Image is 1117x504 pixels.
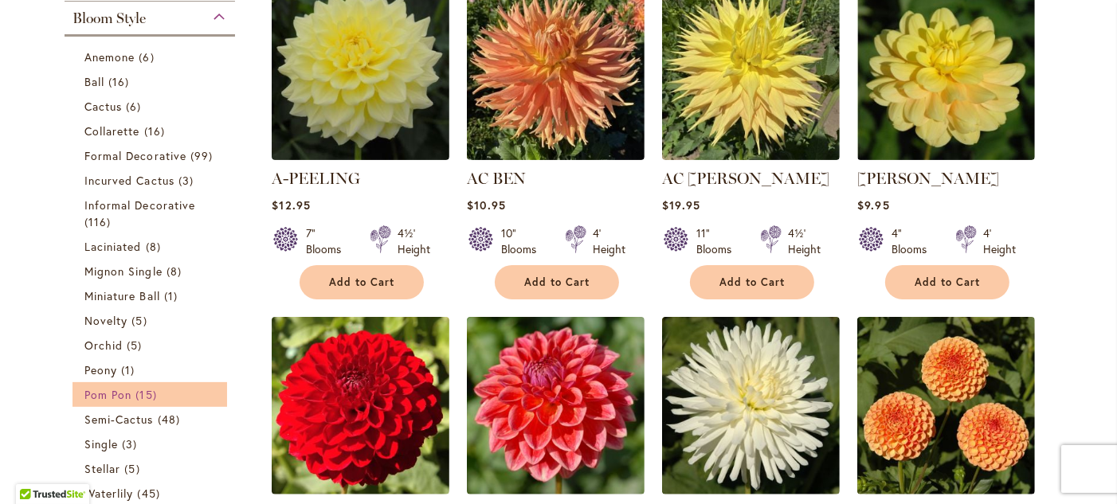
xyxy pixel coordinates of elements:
[84,239,142,254] span: Laciniated
[662,483,840,498] a: ALL TRIUMPH
[84,99,122,114] span: Cactus
[467,148,645,163] a: AC BEN
[146,238,165,255] span: 8
[84,337,219,354] a: Orchid 5
[84,147,219,164] a: Formal Decorative 99
[84,74,104,89] span: Ball
[144,123,169,139] span: 16
[126,98,145,115] span: 6
[84,386,219,403] a: Pom Pon 15
[84,313,127,328] span: Novelty
[84,362,117,377] span: Peony
[788,225,821,257] div: 4½' Height
[467,197,505,213] span: $10.95
[84,148,186,163] span: Formal Decorative
[885,265,1009,299] button: Add to Cart
[84,387,131,402] span: Pom Pon
[272,169,360,188] a: A-PEELING
[272,197,310,213] span: $12.95
[398,225,430,257] div: 4½' Height
[84,312,219,329] a: Novelty 5
[122,436,141,452] span: 3
[524,275,590,289] span: Add to Cart
[84,486,133,501] span: Waterlily
[983,225,1016,257] div: 4' Height
[84,49,135,64] span: Anemone
[131,312,151,329] span: 5
[84,123,140,139] span: Collarette
[84,287,219,304] a: Miniature Ball 1
[84,461,120,476] span: Stellar
[467,169,526,188] a: AC BEN
[662,197,700,213] span: $19.95
[84,460,219,477] a: Stellar 5
[84,361,219,378] a: Peony 1
[108,73,133,90] span: 16
[190,147,217,164] span: 99
[135,386,160,403] span: 15
[84,338,123,353] span: Orchid
[167,263,186,279] span: 8
[139,49,158,65] span: 6
[857,197,889,213] span: $9.95
[662,148,840,163] a: AC Jeri
[84,172,219,189] a: Incurved Cactus 3
[84,264,163,279] span: Mignon Single
[662,169,829,188] a: AC [PERSON_NAME]
[84,213,115,230] span: 116
[73,10,146,27] span: Bloom Style
[662,317,840,494] img: ALL TRIUMPH
[84,123,219,139] a: Collarette 16
[857,148,1035,163] a: AHOY MATEY
[138,485,164,502] span: 45
[857,317,1035,494] img: AMBER QUEEN
[121,361,139,378] span: 1
[178,172,198,189] span: 3
[84,263,219,279] a: Mignon Single 8
[272,148,449,163] a: A-Peeling
[719,275,785,289] span: Add to Cart
[84,485,219,502] a: Waterlily 45
[84,197,195,213] span: Informal Decorative
[467,317,645,494] img: ALL THAT JAZZ
[495,265,619,299] button: Add to Cart
[329,275,394,289] span: Add to Cart
[84,197,219,230] a: Informal Decorative 116
[272,483,449,498] a: ALI OOP
[501,225,546,257] div: 10" Blooms
[300,265,424,299] button: Add to Cart
[84,288,160,303] span: Miniature Ball
[306,225,351,257] div: 7" Blooms
[84,73,219,90] a: Ball 16
[857,483,1035,498] a: AMBER QUEEN
[84,98,219,115] a: Cactus 6
[164,287,182,304] span: 1
[593,225,625,257] div: 4' Height
[124,460,143,477] span: 5
[84,173,174,188] span: Incurved Cactus
[467,483,645,498] a: ALL THAT JAZZ
[857,169,999,188] a: [PERSON_NAME]
[690,265,814,299] button: Add to Cart
[84,238,219,255] a: Laciniated 8
[84,411,219,428] a: Semi-Cactus 48
[84,412,154,427] span: Semi-Cactus
[84,49,219,65] a: Anemone 6
[84,436,219,452] a: Single 3
[696,225,741,257] div: 11" Blooms
[272,317,449,494] img: ALI OOP
[158,411,184,428] span: 48
[127,337,146,354] span: 5
[915,275,980,289] span: Add to Cart
[12,447,57,492] iframe: Launch Accessibility Center
[892,225,936,257] div: 4" Blooms
[84,436,118,451] span: Single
